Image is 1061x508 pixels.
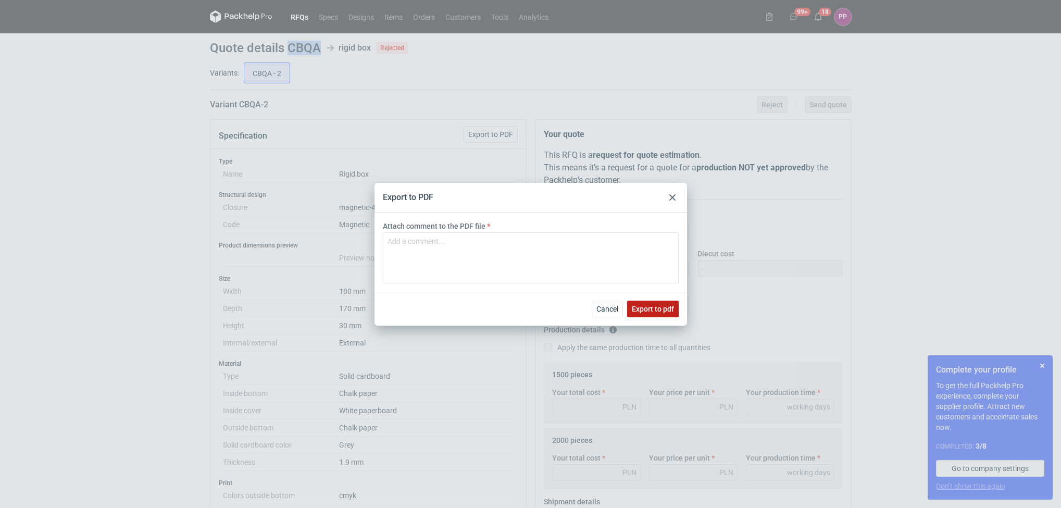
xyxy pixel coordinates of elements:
[592,301,623,317] button: Cancel
[383,221,485,231] label: Attach comment to the PDF file
[627,301,679,317] button: Export to pdf
[632,305,674,313] span: Export to pdf
[596,305,618,313] span: Cancel
[383,192,433,203] div: Export to PDF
